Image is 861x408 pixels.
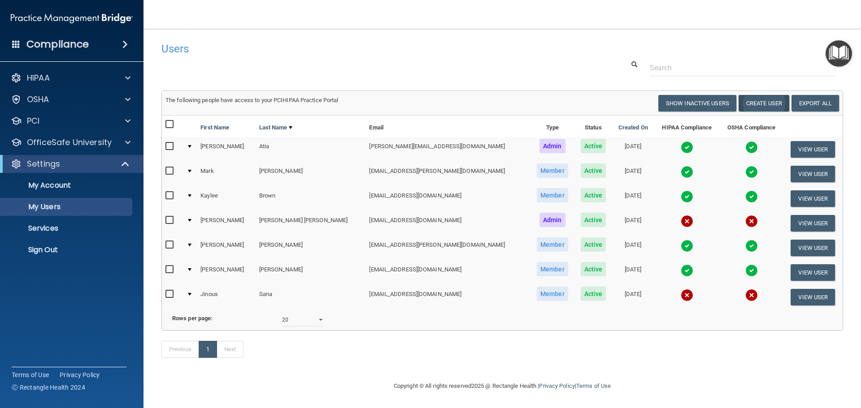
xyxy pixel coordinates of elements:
[27,137,112,148] p: OfficeSafe University
[6,181,128,190] p: My Account
[745,215,758,228] img: cross.ca9f0e7f.svg
[791,289,835,305] button: View User
[658,95,736,112] button: Show Inactive Users
[60,370,100,379] a: Privacy Policy
[6,202,128,211] p: My Users
[826,40,852,67] button: Open Resource Center
[791,95,839,112] a: Export All
[165,97,339,103] span: The following people have access to your PCIHIPAA Practice Portal
[365,211,530,236] td: [EMAIL_ADDRESS][DOMAIN_NAME]
[576,382,611,389] a: Terms of Use
[581,213,606,227] span: Active
[581,188,606,202] span: Active
[12,383,85,392] span: Ⓒ Rectangle Health 2024
[612,211,654,236] td: [DATE]
[11,9,133,27] img: PMB logo
[745,141,758,154] img: tick.e7d51cea.svg
[681,289,693,301] img: cross.ca9f0e7f.svg
[612,186,654,211] td: [DATE]
[197,211,255,236] td: [PERSON_NAME]
[27,159,60,169] p: Settings
[259,122,292,133] a: Last Name
[199,341,217,358] a: 1
[11,73,130,83] a: HIPAA
[161,341,199,358] a: Previous
[581,163,606,178] span: Active
[681,190,693,203] img: tick.e7d51cea.svg
[197,186,255,211] td: Kaylee
[791,141,835,158] button: View User
[161,43,553,55] h4: Users
[681,166,693,178] img: tick.e7d51cea.svg
[217,341,244,358] a: Next
[256,211,366,236] td: [PERSON_NAME] [PERSON_NAME]
[256,285,366,309] td: Sana
[612,162,654,186] td: [DATE]
[791,166,835,182] button: View User
[197,260,255,285] td: [PERSON_NAME]
[365,162,530,186] td: [EMAIL_ADDRESS][PERSON_NAME][DOMAIN_NAME]
[681,264,693,277] img: tick.e7d51cea.svg
[539,213,565,227] span: Admin
[537,163,568,178] span: Member
[581,262,606,276] span: Active
[11,116,130,126] a: PCI
[791,240,835,256] button: View User
[256,260,366,285] td: [PERSON_NAME]
[339,372,666,400] div: Copyright © All rights reserved 2025 @ Rectangle Health | |
[172,315,213,322] b: Rows per page:
[618,122,648,133] a: Created On
[654,116,720,137] th: HIPAA Compliance
[27,94,49,105] p: OSHA
[537,262,568,276] span: Member
[531,116,574,137] th: Type
[27,73,50,83] p: HIPAA
[539,139,565,153] span: Admin
[745,190,758,203] img: tick.e7d51cea.svg
[365,116,530,137] th: Email
[11,137,130,148] a: OfficeSafe University
[574,116,612,137] th: Status
[791,215,835,232] button: View User
[256,137,366,162] td: Atia
[197,236,255,260] td: [PERSON_NAME]
[539,382,574,389] a: Privacy Policy
[256,236,366,260] td: [PERSON_NAME]
[200,122,229,133] a: First Name
[27,116,39,126] p: PCI
[537,188,568,202] span: Member
[581,237,606,252] span: Active
[650,60,836,76] input: Search
[11,159,130,169] a: Settings
[681,141,693,154] img: tick.e7d51cea.svg
[581,139,606,153] span: Active
[197,285,255,309] td: Jinous
[197,162,255,186] td: Mark
[612,236,654,260] td: [DATE]
[365,260,530,285] td: [EMAIL_ADDRESS][DOMAIN_NAME]
[11,94,130,105] a: OSHA
[197,137,255,162] td: [PERSON_NAME]
[739,95,789,112] button: Create User
[537,237,568,252] span: Member
[537,287,568,301] span: Member
[720,116,783,137] th: OSHA Compliance
[12,370,49,379] a: Terms of Use
[612,260,654,285] td: [DATE]
[612,285,654,309] td: [DATE]
[791,190,835,207] button: View User
[6,224,128,233] p: Services
[365,137,530,162] td: [PERSON_NAME][EMAIL_ADDRESS][DOMAIN_NAME]
[745,264,758,277] img: tick.e7d51cea.svg
[26,38,89,51] h4: Compliance
[365,285,530,309] td: [EMAIL_ADDRESS][DOMAIN_NAME]
[6,245,128,254] p: Sign Out
[745,240,758,252] img: tick.e7d51cea.svg
[256,186,366,211] td: Brown
[745,166,758,178] img: tick.e7d51cea.svg
[791,264,835,281] button: View User
[745,289,758,301] img: cross.ca9f0e7f.svg
[256,162,366,186] td: [PERSON_NAME]
[581,287,606,301] span: Active
[681,240,693,252] img: tick.e7d51cea.svg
